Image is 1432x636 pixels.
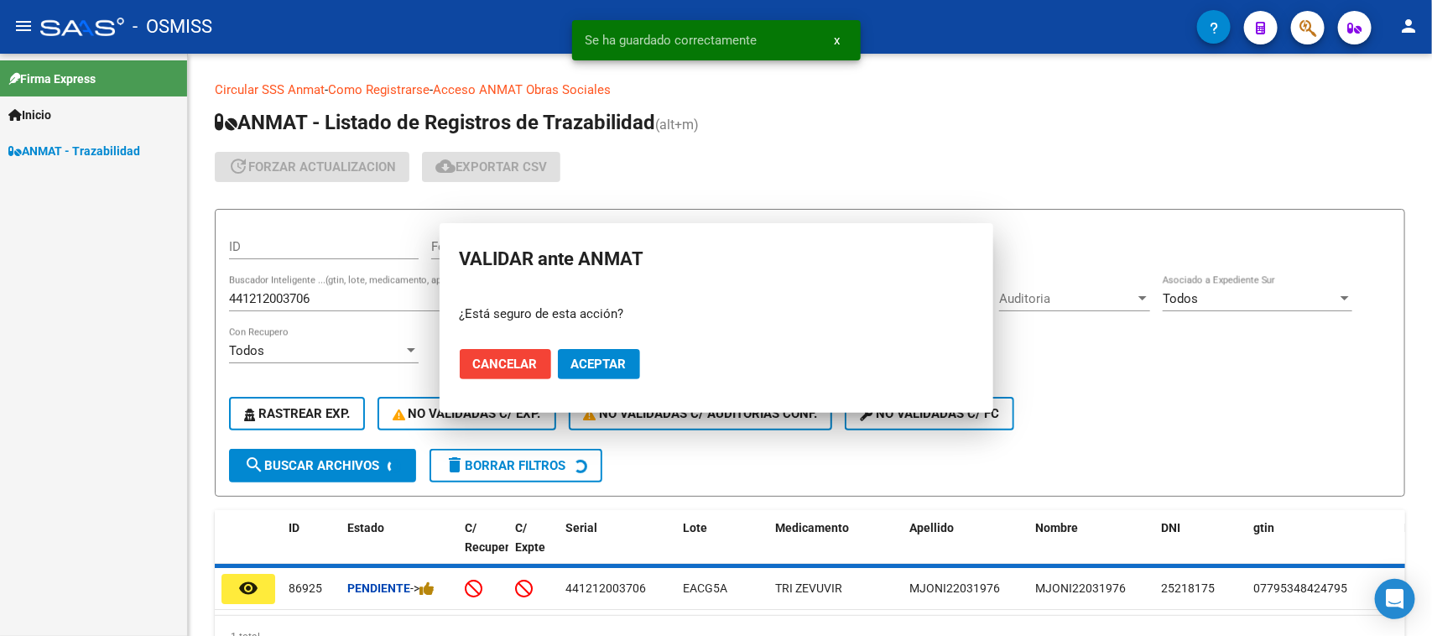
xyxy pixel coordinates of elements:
[433,82,611,97] a: Acceso ANMAT Obras Sociales
[909,521,954,534] span: Apellido
[611,82,768,97] a: Documentacion trazabilidad
[473,357,538,372] span: Cancelar
[1163,291,1198,306] span: Todos
[565,521,597,534] span: Serial
[508,510,559,584] datatable-header-cell: C/ Expte
[229,343,264,358] span: Todos
[460,305,973,324] p: ¿Está seguro de esta acción?
[8,142,140,160] span: ANMAT - Trazabilidad
[1154,510,1247,584] datatable-header-cell: DNI
[228,159,396,175] span: forzar actualizacion
[465,521,516,554] span: C/ Recupero
[1028,510,1154,584] datatable-header-cell: Nombre
[410,581,435,595] span: ->
[1161,521,1180,534] span: DNI
[341,510,458,584] datatable-header-cell: Estado
[1253,521,1274,534] span: gtin
[328,82,430,97] a: Como Registrarse
[1247,510,1398,584] datatable-header-cell: gtin
[289,521,299,534] span: ID
[435,156,456,176] mat-icon: cloud_download
[244,458,379,473] span: Buscar Archivos
[683,581,727,595] span: EACG5A
[347,581,410,595] strong: Pendiente
[1035,581,1126,595] span: MJONI22031976
[559,510,676,584] datatable-header-cell: Serial
[515,521,545,554] span: C/ Expte
[445,455,465,475] mat-icon: delete
[458,510,508,584] datatable-header-cell: C/ Recupero
[999,291,1135,306] span: Auditoria
[655,117,699,133] span: (alt+m)
[282,510,341,584] datatable-header-cell: ID
[393,406,541,421] span: No Validadas c/ Exp.
[289,581,322,595] span: 86925
[133,8,212,45] span: - OSMISS
[1375,579,1415,619] div: Open Intercom Messenger
[775,581,842,595] span: TRI ZEVUVIR
[215,81,1405,99] p: - -
[435,159,547,175] span: Exportar CSV
[903,510,1028,584] datatable-header-cell: Apellido
[215,82,325,97] a: Circular SSS Anmat
[13,16,34,36] mat-icon: menu
[909,581,1000,595] span: MJONI22031976
[445,458,565,473] span: Borrar Filtros
[244,455,264,475] mat-icon: search
[565,581,646,595] span: 441212003706
[1398,16,1419,36] mat-icon: person
[215,111,655,134] span: ANMAT - Listado de Registros de Trazabilidad
[1161,581,1215,595] span: 25218175
[460,349,551,379] button: Cancelar
[8,70,96,88] span: Firma Express
[768,510,903,584] datatable-header-cell: Medicamento
[238,578,258,598] mat-icon: remove_red_eye
[1253,581,1347,595] span: 07795348424795
[244,406,350,421] span: Rastrear Exp.
[860,406,999,421] span: No validadas c/ FC
[571,357,627,372] span: Aceptar
[775,521,849,534] span: Medicamento
[228,156,248,176] mat-icon: update
[431,239,499,254] input: Fecha inicio
[586,32,758,49] span: Se ha guardado correctamente
[8,106,51,124] span: Inicio
[835,33,841,48] span: x
[676,510,768,584] datatable-header-cell: Lote
[584,406,818,421] span: No Validadas c/ Auditorias Conf.
[1035,521,1078,534] span: Nombre
[460,243,973,275] h2: VALIDAR ante ANMAT
[347,521,384,534] span: Estado
[683,521,707,534] span: Lote
[558,349,640,379] button: Aceptar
